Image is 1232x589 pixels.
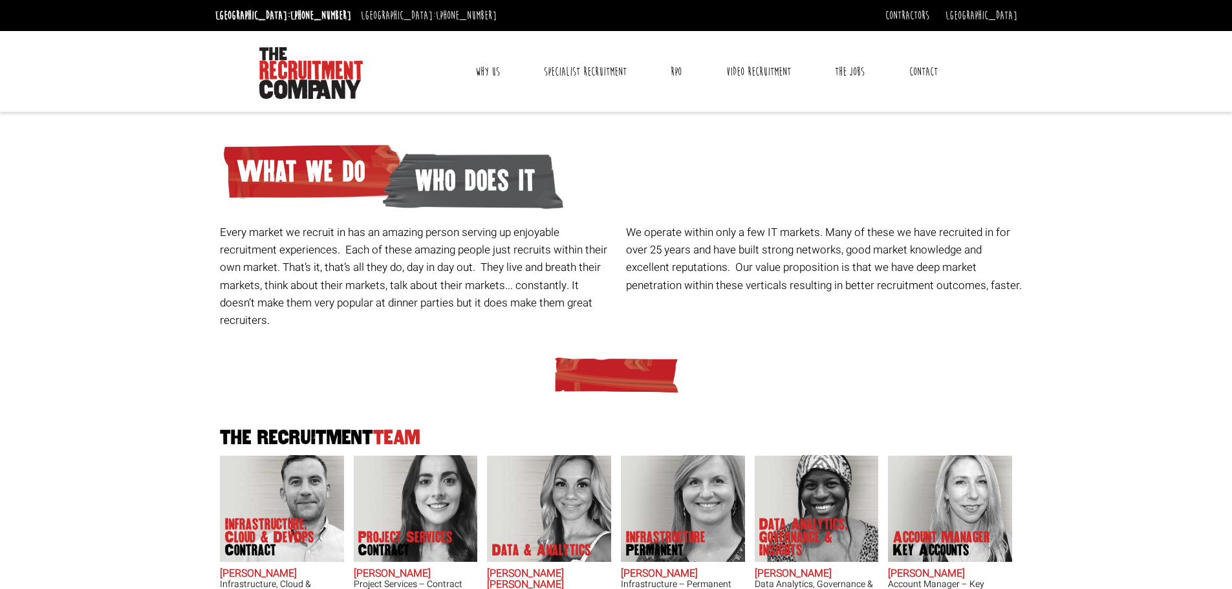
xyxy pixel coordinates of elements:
span: Permanent [626,544,706,557]
a: Video Recruitment [717,56,801,88]
img: Frankie Gaffney's our Account Manager Key Accounts [888,455,1012,562]
p: Data Analytics, Governance & Insights [759,518,863,557]
span: Team [373,427,420,448]
p: Every market we recruit in has an amazing person serving up enjoyable recruitment experiences. Ea... [220,224,616,329]
img: Chipo Riva does Data Analytics, Governance & Insights [754,455,878,562]
a: Why Us [466,56,510,88]
a: RPO [661,56,691,88]
h3: Project Services – Contract [354,579,478,589]
p: Data & Analytics [492,544,591,557]
h2: [PERSON_NAME] [755,568,879,580]
p: Infrastructure, Cloud & DevOps [225,518,329,557]
li: [GEOGRAPHIC_DATA]: [212,5,354,26]
a: [PHONE_NUMBER] [436,8,497,23]
span: Contract [358,544,453,557]
h2: [PERSON_NAME] [888,568,1012,580]
span: . [1019,277,1022,294]
a: Contact [900,56,947,88]
img: Claire Sheerin does Project Services Contract [353,455,477,562]
img: The Recruitment Company [259,47,363,99]
span: Key Accounts [893,544,990,557]
h2: The Recruitment [215,428,1017,448]
img: Amanda Evans's Our Infrastructure Permanent [621,455,745,562]
p: Account Manager [893,531,990,557]
h3: Infrastructure – Permanent [621,579,745,589]
li: [GEOGRAPHIC_DATA]: [358,5,500,26]
a: Contractors [885,8,929,23]
h2: [PERSON_NAME] [354,568,478,580]
span: Contract [225,544,329,557]
p: Infrastructure [626,531,706,557]
h2: [PERSON_NAME] [220,568,344,580]
a: Specialist Recruitment [534,56,636,88]
img: Anna-Maria Julie does Data & Analytics [487,455,611,562]
a: [PHONE_NUMBER] [290,8,351,23]
h2: [PERSON_NAME] [621,568,745,580]
p: We operate within only a few IT markets. Many of these we have recruited in for over 25 years and... [626,224,1022,294]
a: [GEOGRAPHIC_DATA] [946,8,1017,23]
p: Project Services [358,531,453,557]
img: Adam Eshet does Infrastructure, Cloud & DevOps Contract [220,455,344,562]
a: The Jobs [825,56,874,88]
